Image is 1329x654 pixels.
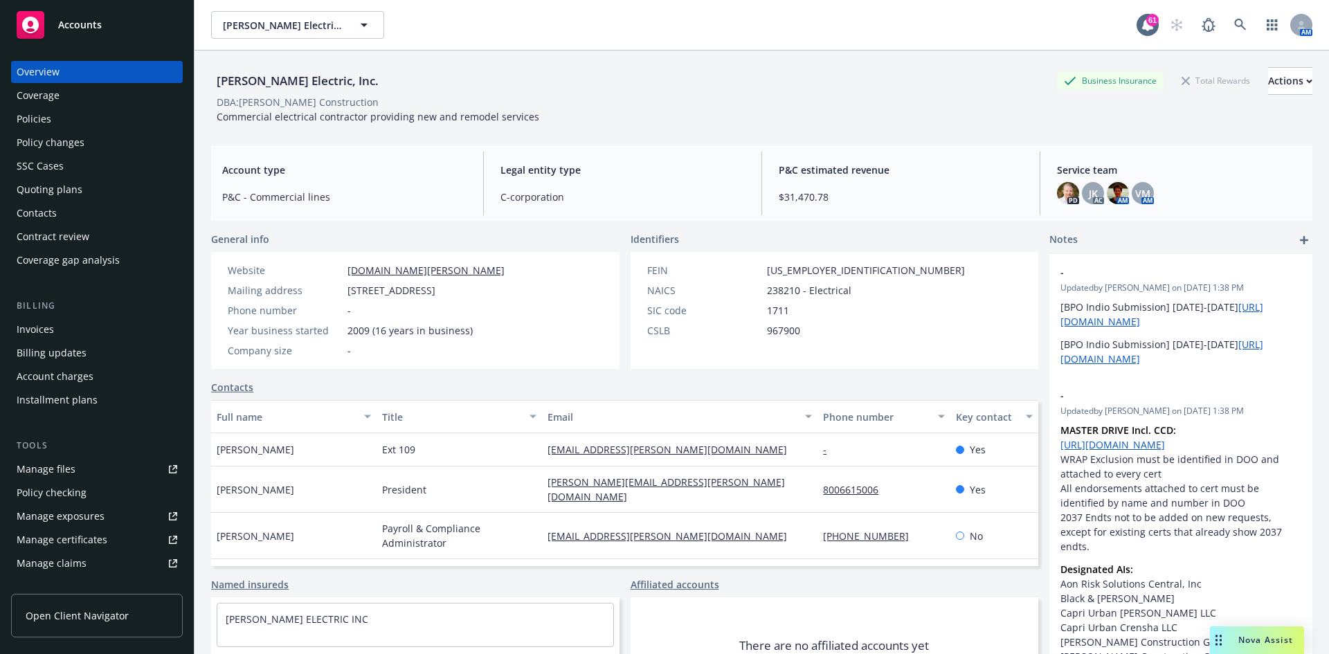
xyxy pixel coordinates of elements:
[823,483,889,496] a: 8006615006
[211,72,384,90] div: [PERSON_NAME] Electric, Inc.
[1268,67,1312,95] button: Actions
[17,576,82,598] div: Manage BORs
[1195,11,1222,39] a: Report a Bug
[647,283,761,298] div: NAICS
[228,263,342,278] div: Website
[548,529,798,543] a: [EMAIL_ADDRESS][PERSON_NAME][DOMAIN_NAME]
[17,318,54,340] div: Invoices
[950,400,1038,433] button: Key contact
[548,443,798,456] a: [EMAIL_ADDRESS][PERSON_NAME][DOMAIN_NAME]
[17,131,84,154] div: Policy changes
[382,410,521,424] div: Title
[17,155,64,177] div: SSC Cases
[1057,163,1301,177] span: Service team
[500,190,745,204] span: C-corporation
[970,482,986,497] span: Yes
[631,577,719,592] a: Affiliated accounts
[211,11,384,39] button: [PERSON_NAME] Electric, Inc.
[347,264,505,277] a: [DOMAIN_NAME][PERSON_NAME]
[767,323,800,338] span: 967900
[347,343,351,358] span: -
[631,232,679,246] span: Identifiers
[17,365,93,388] div: Account charges
[1057,72,1164,89] div: Business Insurance
[11,505,183,527] a: Manage exposures
[228,303,342,318] div: Phone number
[17,552,87,574] div: Manage claims
[1049,232,1078,248] span: Notes
[823,529,920,543] a: [PHONE_NUMBER]
[17,482,87,504] div: Policy checking
[226,612,368,626] a: [PERSON_NAME] ELECTRIC INC
[17,179,82,201] div: Quoting plans
[739,637,929,654] span: There are no affiliated accounts yet
[17,249,120,271] div: Coverage gap analysis
[11,61,183,83] a: Overview
[217,95,379,109] div: DBA: [PERSON_NAME] Construction
[211,380,253,394] a: Contacts
[1107,182,1129,204] img: photo
[767,263,965,278] span: [US_EMPLOYER_IDENTIFICATION_NUMBER]
[17,108,51,130] div: Policies
[1060,563,1133,576] strong: Designated AIs:
[11,299,183,313] div: Billing
[11,439,183,453] div: Tools
[817,400,950,433] button: Phone number
[1060,620,1301,635] li: Capri Urban Crensha LLC
[647,263,761,278] div: FEIN
[211,577,289,592] a: Named insureds
[211,400,377,433] button: Full name
[1258,11,1286,39] a: Switch app
[58,19,102,30] span: Accounts
[1089,186,1098,201] span: JK
[11,482,183,504] a: Policy checking
[228,283,342,298] div: Mailing address
[1060,300,1301,329] p: [BPO Indio Submission] [DATE]-[DATE]
[779,163,1023,177] span: P&C estimated revenue
[1238,634,1293,646] span: Nova Assist
[1049,254,1312,377] div: -Updatedby [PERSON_NAME] on [DATE] 1:38 PM[BPO Indio Submission] [DATE]-[DATE][URL][DOMAIN_NAME][...
[970,442,986,457] span: Yes
[11,179,183,201] a: Quoting plans
[647,323,761,338] div: CSLB
[1135,186,1150,201] span: VM
[1060,635,1301,649] li: [PERSON_NAME] Construction Group, LP
[11,365,183,388] a: Account charges
[1227,11,1254,39] a: Search
[11,249,183,271] a: Coverage gap analysis
[542,400,817,433] button: Email
[223,18,343,33] span: [PERSON_NAME] Electric, Inc.
[11,155,183,177] a: SSC Cases
[11,6,183,44] a: Accounts
[377,400,542,433] button: Title
[1163,11,1191,39] a: Start snowing
[1060,591,1301,606] li: Black & [PERSON_NAME]
[217,410,356,424] div: Full name
[347,303,351,318] span: -
[217,442,294,457] span: [PERSON_NAME]
[228,343,342,358] div: Company size
[11,131,183,154] a: Policy changes
[211,232,269,246] span: General info
[1060,424,1176,437] strong: MASTER DRIVE Incl. CCD:
[1210,626,1227,654] div: Drag to move
[228,323,342,338] div: Year business started
[970,529,983,543] span: No
[17,61,60,83] div: Overview
[17,226,89,248] div: Contract review
[11,318,183,340] a: Invoices
[11,202,183,224] a: Contacts
[222,163,467,177] span: Account type
[1057,182,1079,204] img: photo
[11,576,183,598] a: Manage BORs
[548,410,797,424] div: Email
[1146,14,1159,26] div: 61
[548,475,785,503] a: [PERSON_NAME][EMAIL_ADDRESS][PERSON_NAME][DOMAIN_NAME]
[11,342,183,364] a: Billing updates
[1060,452,1301,481] li: WRAP Exclusion must be identified in DOO and attached to every cert
[1060,606,1301,620] li: Capri Urban [PERSON_NAME] LLC
[1060,438,1165,451] a: [URL][DOMAIN_NAME]
[347,283,435,298] span: [STREET_ADDRESS]
[11,108,183,130] a: Policies
[17,505,105,527] div: Manage exposures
